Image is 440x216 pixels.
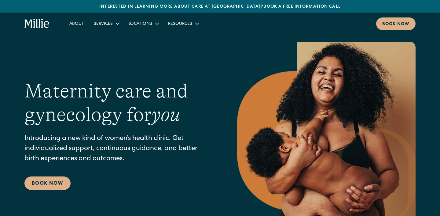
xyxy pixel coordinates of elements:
div: Services [89,18,124,28]
div: Services [94,21,113,27]
a: Book a free information call [263,5,340,9]
a: Book now [376,17,416,30]
em: you [152,104,180,126]
div: Book now [382,21,409,28]
div: Resources [163,18,203,28]
a: Book Now [24,176,71,190]
div: Locations [124,18,163,28]
h1: Maternity care and gynecology for [24,79,213,127]
p: Introducing a new kind of women’s health clinic. Get individualized support, continuous guidance,... [24,134,213,164]
div: Resources [168,21,192,27]
div: Locations [129,21,152,27]
a: home [24,19,50,28]
a: About [64,18,89,28]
